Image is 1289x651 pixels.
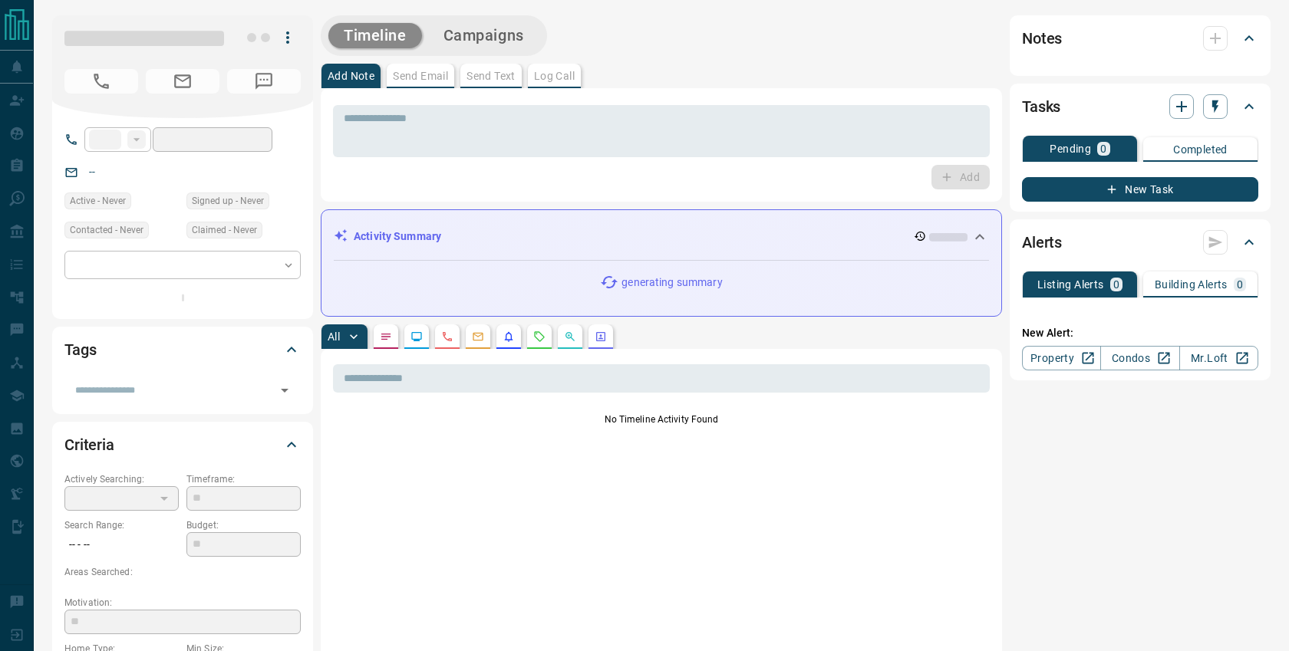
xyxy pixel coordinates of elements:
[1022,94,1060,119] h2: Tasks
[1113,279,1119,290] p: 0
[328,71,374,81] p: Add Note
[1022,230,1062,255] h2: Alerts
[1179,346,1258,370] a: Mr.Loft
[64,426,301,463] div: Criteria
[441,330,453,343] svg: Calls
[1022,20,1258,57] div: Notes
[64,69,138,94] span: No Number
[503,330,515,343] svg: Listing Alerts
[1155,279,1228,290] p: Building Alerts
[192,193,264,209] span: Signed up - Never
[227,69,301,94] span: No Number
[595,330,607,343] svg: Agent Actions
[89,166,95,178] a: --
[410,330,423,343] svg: Lead Browsing Activity
[64,565,301,579] p: Areas Searched:
[192,222,257,238] span: Claimed - Never
[1022,26,1062,51] h2: Notes
[354,229,441,245] p: Activity Summary
[186,518,301,532] p: Budget:
[428,23,539,48] button: Campaigns
[1100,143,1106,154] p: 0
[146,69,219,94] span: No Email
[64,532,179,557] p: -- - --
[64,337,96,362] h2: Tags
[333,413,990,426] p: No Timeline Activity Found
[1022,325,1258,341] p: New Alert:
[328,331,340,342] p: All
[334,222,989,251] div: Activity Summary
[186,472,301,486] p: Timeframe:
[1037,279,1104,290] p: Listing Alerts
[1173,144,1228,155] p: Completed
[1022,346,1101,370] a: Property
[533,330,546,343] svg: Requests
[1022,88,1258,125] div: Tasks
[1050,143,1091,154] p: Pending
[1022,224,1258,261] div: Alerts
[1022,177,1258,202] button: New Task
[1100,346,1179,370] a: Condos
[64,331,301,368] div: Tags
[70,222,143,238] span: Contacted - Never
[1237,279,1243,290] p: 0
[64,432,114,457] h2: Criteria
[564,330,576,343] svg: Opportunities
[64,518,179,532] p: Search Range:
[64,472,179,486] p: Actively Searching:
[328,23,422,48] button: Timeline
[274,380,295,401] button: Open
[70,193,126,209] span: Active - Never
[472,330,484,343] svg: Emails
[64,596,301,610] p: Motivation:
[621,275,722,291] p: generating summary
[380,330,392,343] svg: Notes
